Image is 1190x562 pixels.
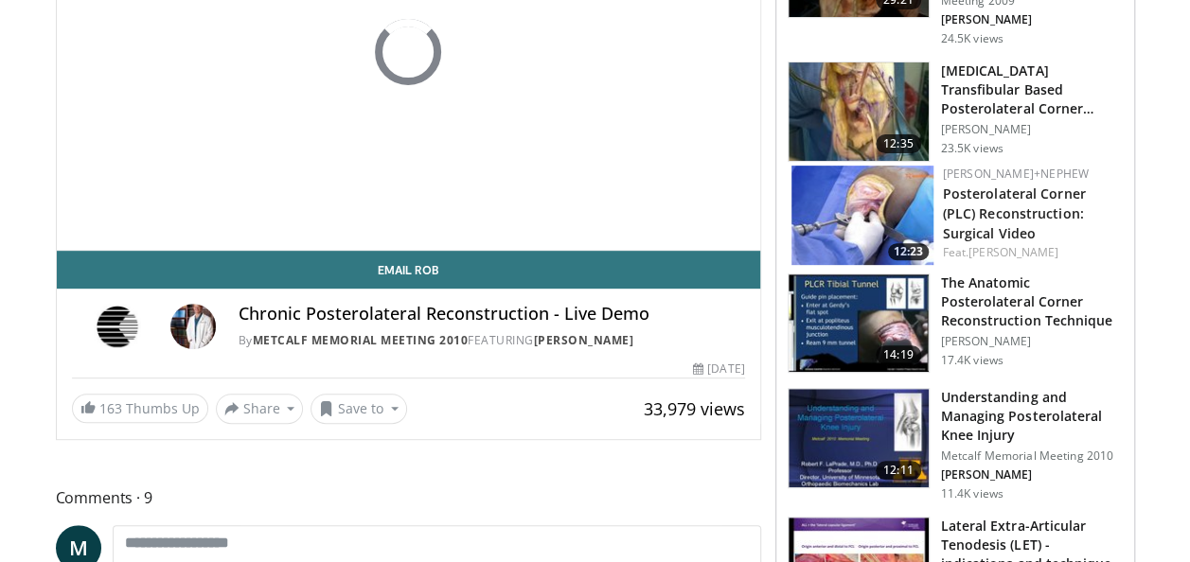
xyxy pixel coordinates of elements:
[239,332,745,349] div: By FEATURING
[943,184,1086,242] a: Posterolateral Corner (PLC) Reconstruction: Surgical Video
[941,467,1123,483] p: [PERSON_NAME]
[789,62,929,161] img: Arciero_-_PLC_3.png.150x105_q85_crop-smart_upscale.jpg
[941,486,1004,501] p: 11.4K views
[56,485,761,510] span: Comments 9
[943,166,1089,182] a: [PERSON_NAME]+Nephew
[216,394,304,424] button: Share
[72,304,163,349] img: Metcalf Memorial Meeting 2010
[789,389,929,487] img: Picture_7_0_3.png.150x105_q85_crop-smart_upscale.jpg
[170,304,216,349] img: Avatar
[791,166,933,265] img: aa71ed70-e7f5-4b18-9de6-7588daab5da2.150x105_q85_crop-smart_upscale.jpg
[941,31,1004,46] p: 24.5K views
[941,141,1004,156] p: 23.5K views
[968,244,1058,260] a: [PERSON_NAME]
[876,461,921,480] span: 12:11
[941,122,1123,137] p: [PERSON_NAME]
[888,243,929,260] span: 12:23
[788,61,1123,162] a: 12:35 [MEDICAL_DATA] Transfibular Based Posterolateral Corner Reconstruction [PERSON_NAME] 23.5K ...
[941,334,1123,349] p: [PERSON_NAME]
[876,134,921,153] span: 12:35
[941,61,1123,118] h3: [MEDICAL_DATA] Transfibular Based Posterolateral Corner Reconstruction
[791,166,933,265] a: 12:23
[239,304,745,325] h4: Chronic Posterolateral Reconstruction - Live Demo
[789,274,929,373] img: 291499_0001_1.png.150x105_q85_crop-smart_upscale.jpg
[941,12,1123,27] p: [PERSON_NAME]
[941,388,1123,445] h3: Understanding and Managing Posterolateral Knee Injury
[941,273,1123,330] h3: The Anatomic Posterolateral Corner Reconstruction Technique
[788,388,1123,501] a: 12:11 Understanding and Managing Posterolateral Knee Injury Metcalf Memorial Meeting 2010 [PERSON...
[943,244,1119,261] div: Feat.
[644,397,745,420] span: 33,979 views
[311,394,407,424] button: Save to
[253,332,469,348] a: Metcalf Memorial Meeting 2010
[876,345,921,364] span: 14:19
[693,360,744,378] div: [DATE]
[72,394,208,423] a: 163 Thumbs Up
[941,353,1004,368] p: 17.4K views
[941,448,1123,464] p: Metcalf Memorial Meeting 2010
[534,332,634,348] a: [PERSON_NAME]
[99,399,122,417] span: 163
[57,251,760,289] a: Email Rob
[788,273,1123,374] a: 14:19 The Anatomic Posterolateral Corner Reconstruction Technique [PERSON_NAME] 17.4K views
